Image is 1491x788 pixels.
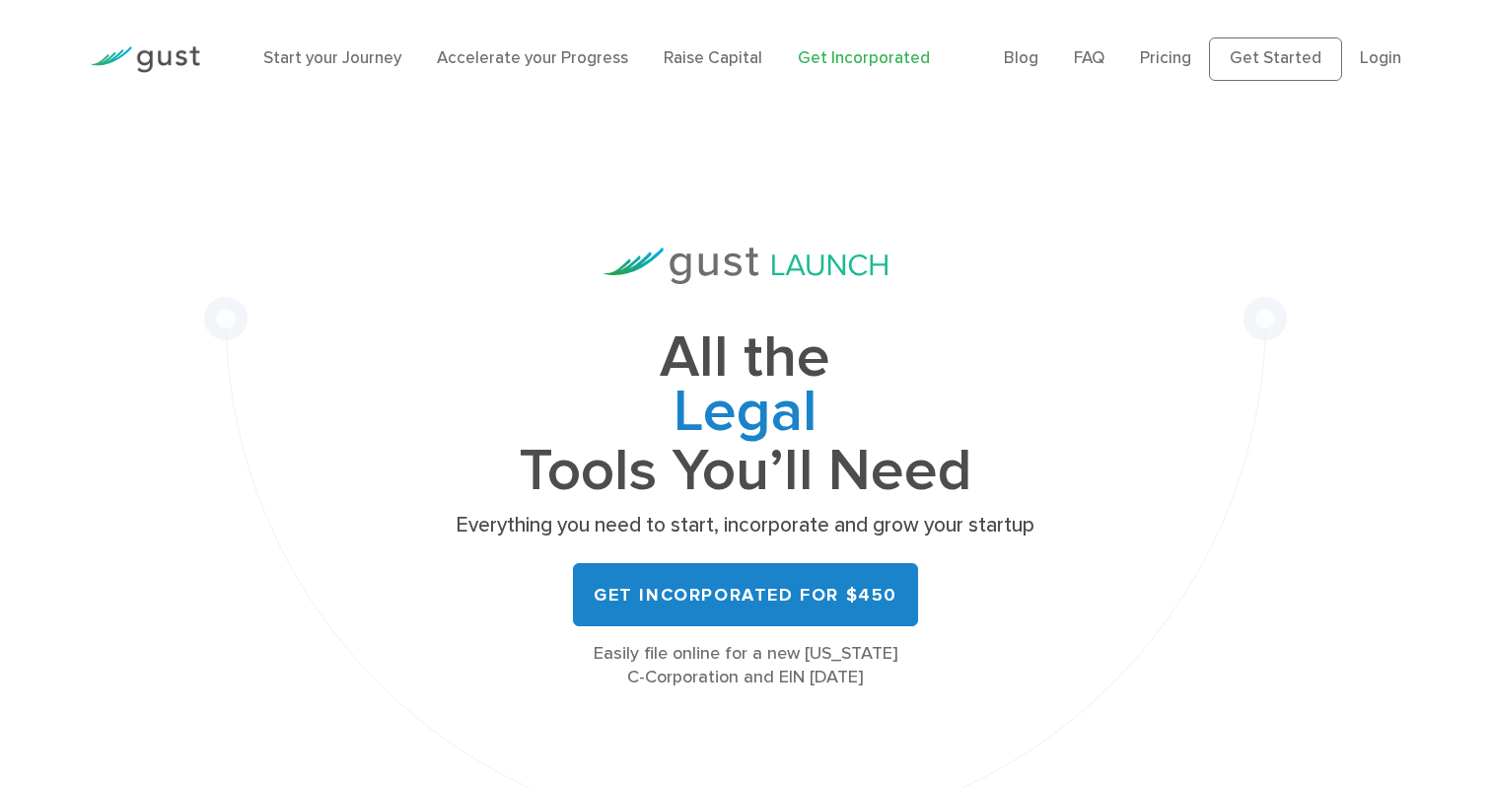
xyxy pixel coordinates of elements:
img: Gust Launch Logo [603,248,887,284]
a: Get Started [1209,37,1342,81]
a: Start your Journey [263,48,401,68]
span: Legal [450,386,1041,445]
a: Login [1360,48,1401,68]
a: FAQ [1074,48,1104,68]
a: Get Incorporated [798,48,930,68]
a: Get Incorporated for $450 [573,563,918,626]
a: Accelerate your Progress [437,48,628,68]
h1: All the Tools You’ll Need [450,331,1041,498]
a: Pricing [1140,48,1191,68]
a: Blog [1004,48,1038,68]
div: Easily file online for a new [US_STATE] C-Corporation and EIN [DATE] [450,642,1041,689]
p: Everything you need to start, incorporate and grow your startup [450,512,1041,539]
a: Raise Capital [664,48,762,68]
img: Gust Logo [90,46,200,73]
